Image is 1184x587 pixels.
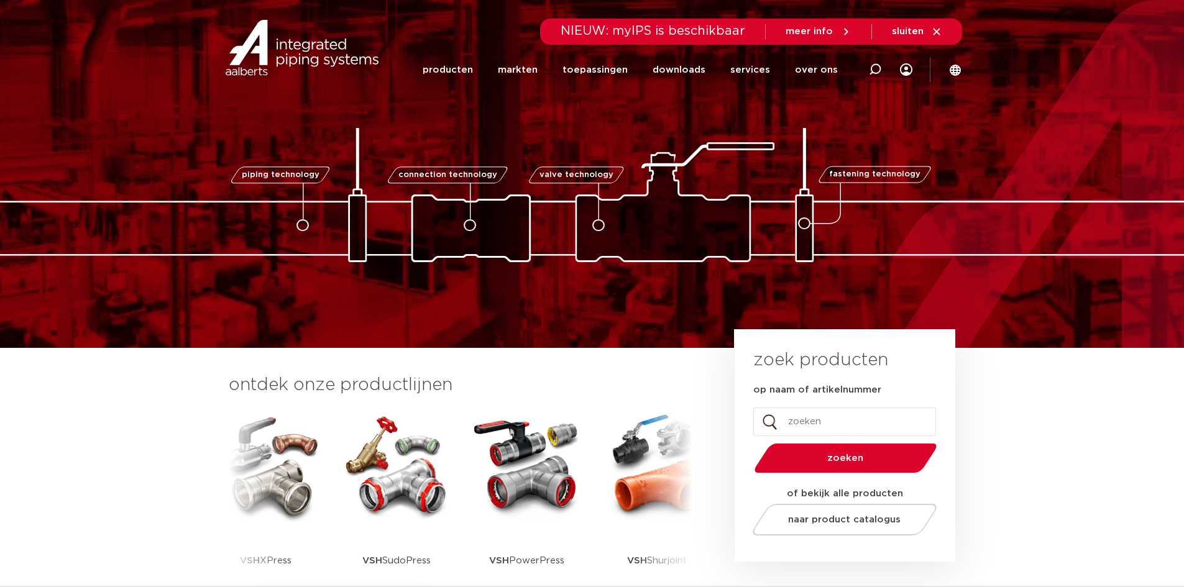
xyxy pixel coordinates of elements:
[749,442,942,474] button: zoeken
[242,171,319,179] span: piping technology
[498,45,538,95] a: markten
[423,45,473,95] a: producten
[892,27,924,36] span: sluiten
[229,373,692,398] h3: ontdek onze productlijnen
[753,348,888,373] h3: zoek producten
[753,384,881,396] label: op naam of artikelnummer
[753,407,936,436] input: zoeken
[900,45,912,95] div: my IPS
[786,453,905,463] span: zoeken
[562,45,628,95] a: toepassingen
[730,45,770,95] a: services
[795,45,838,95] a: over ons
[788,515,901,524] span: naar product catalogus
[786,27,833,36] span: meer info
[240,556,260,565] strong: VSH
[561,25,745,37] span: NIEUW: myIPS is beschikbaar
[362,556,382,565] strong: VSH
[829,171,920,179] span: fastening technology
[423,45,838,95] nav: Menu
[892,26,942,37] a: sluiten
[786,26,851,37] a: meer info
[787,489,903,498] strong: of bekijk alle producten
[653,45,705,95] a: downloads
[398,171,497,179] span: connection technology
[489,556,509,565] strong: VSH
[749,504,940,535] a: naar product catalogus
[539,171,613,179] span: valve technology
[627,556,647,565] strong: VSH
